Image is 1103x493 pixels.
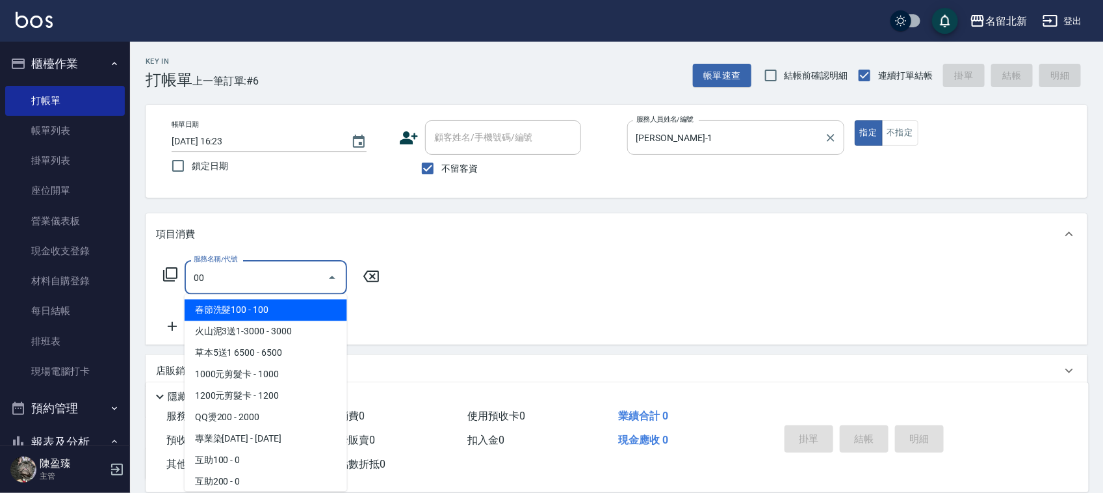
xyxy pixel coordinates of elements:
a: 排班表 [5,326,125,356]
span: 上一筆訂單:#6 [192,73,259,89]
a: 打帳單 [5,86,125,116]
span: QQ燙200 - 2000 [185,407,347,429]
button: 報表及分析 [5,425,125,459]
a: 現金收支登錄 [5,236,125,266]
span: 服務消費 0 [166,410,214,422]
span: 紅利點數折抵 0 [317,458,385,470]
button: 不指定 [882,120,918,146]
span: 其他付款方式 0 [166,458,235,470]
span: 1000元剪髮卡 - 1000 [185,364,347,386]
span: 現金應收 0 [618,434,668,446]
a: 每日結帳 [5,296,125,326]
span: 結帳前確認明細 [785,69,848,83]
span: 業績合計 0 [618,410,668,422]
label: 服務名稱/代號 [194,254,237,264]
span: 使用預收卡 0 [468,410,526,422]
button: Choose date, selected date is 2025-09-04 [343,126,374,157]
div: 店販銷售 [146,355,1087,386]
p: 隱藏業績明細 [168,390,226,404]
span: 不留客資 [441,162,478,176]
span: 互助200 - 0 [185,472,347,493]
label: 帳單日期 [172,120,199,129]
button: Clear [822,129,840,147]
button: Close [322,267,343,288]
img: Person [10,457,36,483]
span: 1200元剪髮卡 - 1200 [185,386,347,407]
span: 互助100 - 0 [185,450,347,472]
p: 項目消費 [156,228,195,241]
h2: Key In [146,57,192,66]
button: 帳單速查 [693,64,751,88]
span: 連續打單結帳 [878,69,933,83]
h5: 陳盈臻 [40,457,106,470]
p: 主管 [40,470,106,482]
span: 預收卡販賣 0 [166,434,224,446]
span: 鎖定日期 [192,159,228,173]
span: 扣入金 0 [468,434,505,446]
div: 名留北新 [985,13,1027,29]
a: 座位開單 [5,176,125,206]
img: Logo [16,12,53,28]
a: 現場電腦打卡 [5,356,125,386]
div: 項目消費 [146,213,1087,255]
a: 材料自購登錄 [5,266,125,296]
a: 掛單列表 [5,146,125,176]
label: 服務人員姓名/編號 [636,114,694,124]
button: 預約管理 [5,392,125,425]
button: 名留北新 [965,8,1032,34]
button: 指定 [855,120,883,146]
span: 火山泥3送1-3000 - 3000 [185,321,347,343]
a: 營業儀表板 [5,206,125,236]
h3: 打帳單 [146,71,192,89]
span: 草本5送1 6500 - 6500 [185,343,347,364]
button: 登出 [1037,9,1087,33]
span: 春節洗髮100 - 100 [185,300,347,321]
button: 櫃檯作業 [5,47,125,81]
span: 專業染[DATE] - [DATE] [185,429,347,450]
p: 店販銷售 [156,364,195,378]
a: 帳單列表 [5,116,125,146]
input: YYYY/MM/DD hh:mm [172,131,338,152]
button: save [932,8,958,34]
